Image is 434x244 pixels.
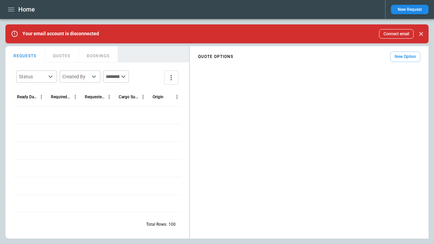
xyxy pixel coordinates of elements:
div: Cargo Summary [119,95,139,99]
div: Requested Route [85,95,105,99]
button: Origin column menu [173,93,181,101]
div: Required Date & Time (UTC+03:00) [51,95,71,99]
div: scrollable content [190,49,429,65]
p: Your email account is disconnected [22,31,99,37]
button: New Option [390,52,420,62]
button: BOOKINGS [79,46,118,62]
button: New Request [391,5,429,14]
button: REQUESTS [5,46,45,62]
div: Ready Date & Time (UTC+03:00) [17,95,37,99]
h1: Home [18,5,35,14]
div: Created By [62,73,90,80]
p: Total Rows: [146,222,167,227]
button: Close [416,29,426,39]
p: 100 [169,222,176,227]
div: Status [19,73,46,80]
button: more [164,70,178,85]
button: Cargo Summary column menu [139,93,147,101]
h4: QUOTE OPTIONS [198,55,233,58]
button: Ready Date & Time (UTC+03:00) column menu [37,93,46,101]
button: Connect email [379,29,414,39]
button: Requested Route column menu [105,93,114,101]
button: Required Date & Time (UTC+03:00) column menu [71,93,80,101]
div: Origin [153,95,163,99]
div: dismiss [416,26,426,41]
button: QUOTES [45,46,79,62]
